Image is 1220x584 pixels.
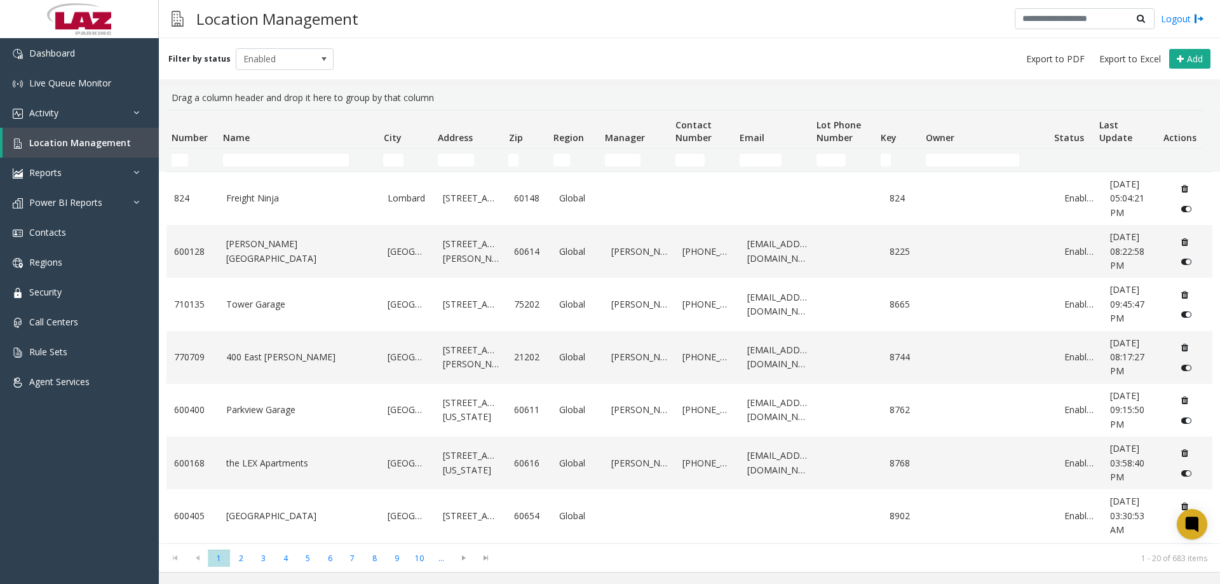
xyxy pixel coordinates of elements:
[559,245,596,259] a: Global
[1110,283,1160,325] a: [DATE] 09:45:47 PM
[190,3,365,34] h3: Location Management
[433,149,503,172] td: Address Filter
[1064,350,1094,364] a: Enabled
[1110,495,1144,536] span: [DATE] 03:30:53 AM
[1110,442,1144,483] span: [DATE] 03:58:40 PM
[1049,111,1094,149] th: Status
[384,132,402,144] span: City
[29,256,62,268] span: Regions
[553,154,570,166] input: Region Filter
[438,132,473,144] span: Address
[13,348,23,358] img: 'icon'
[383,154,403,166] input: City Filter
[174,403,211,417] a: 600400
[890,245,919,259] a: 8225
[388,297,428,311] a: [GEOGRAPHIC_DATA]
[252,550,274,567] span: Page 3
[747,343,810,372] a: [EMAIL_ADDRESS][DOMAIN_NAME]
[443,343,499,372] a: [STREET_ADDRESS][PERSON_NAME]
[890,350,919,364] a: 8744
[236,49,314,69] span: Enabled
[443,396,499,424] a: [STREET_ADDRESS][US_STATE]
[1094,50,1166,68] button: Export to Excel
[890,456,919,470] a: 8768
[378,149,433,172] td: City Filter
[297,550,319,567] span: Page 5
[605,132,645,144] span: Manager
[747,290,810,319] a: [EMAIL_ADDRESS][DOMAIN_NAME]
[735,149,811,172] td: Email Filter
[443,509,499,523] a: [STREET_ADDRESS]
[174,509,211,523] a: 600405
[514,245,544,259] a: 60614
[166,86,1212,110] div: Drag a column header and drop it here to group by that column
[611,350,667,364] a: [PERSON_NAME]
[226,509,373,523] a: [GEOGRAPHIC_DATA]
[174,456,211,470] a: 600168
[1110,231,1144,271] span: [DATE] 08:22:58 PM
[1175,443,1195,463] button: Delete
[226,403,373,417] a: Parkview Garage
[1110,283,1144,324] span: [DATE] 09:45:47 PM
[13,79,23,89] img: 'icon'
[503,149,548,172] td: Zip Filter
[1099,53,1161,65] span: Export to Excel
[172,132,208,144] span: Number
[514,403,544,417] a: 60611
[559,509,596,523] a: Global
[881,154,891,166] input: Key Filter
[1110,442,1160,484] a: [DATE] 03:58:40 PM
[1110,230,1160,273] a: [DATE] 08:22:58 PM
[226,191,373,205] a: Freight Ninja
[13,258,23,268] img: 'icon'
[475,549,497,567] span: Go to the last page
[747,237,810,266] a: [EMAIL_ADDRESS][DOMAIN_NAME]
[675,119,712,144] span: Contact Number
[682,350,732,364] a: [PHONE_NUMBER]
[1175,410,1198,430] button: Disable
[13,139,23,149] img: 'icon'
[600,149,670,172] td: Manager Filter
[559,191,596,205] a: Global
[29,346,67,358] span: Rule Sets
[1175,496,1195,516] button: Delete
[274,550,297,567] span: Page 4
[386,550,408,567] span: Page 9
[226,350,373,364] a: 400 East [PERSON_NAME]
[611,403,667,417] a: [PERSON_NAME]
[509,132,523,144] span: Zip
[740,154,782,166] input: Email Filter
[921,149,1049,172] td: Owner Filter
[443,237,499,266] a: [STREET_ADDRESS][PERSON_NAME]
[811,149,876,172] td: Lot Phone Number Filter
[682,245,732,259] a: [PHONE_NUMBER]
[159,110,1220,543] div: Data table
[29,77,111,89] span: Live Queue Monitor
[443,191,499,205] a: [STREET_ADDRESS]
[1110,337,1144,377] span: [DATE] 08:17:27 PM
[29,286,62,298] span: Security
[388,191,428,205] a: Lombard
[559,456,596,470] a: Global
[1021,50,1090,68] button: Export to PDF
[611,297,667,311] a: [PERSON_NAME]
[890,509,919,523] a: 8902
[174,350,211,364] a: 770709
[1110,178,1144,219] span: [DATE] 05:04:21 PM
[1110,177,1160,220] a: [DATE] 05:04:21 PM
[388,403,428,417] a: [GEOGRAPHIC_DATA]
[611,245,667,259] a: [PERSON_NAME]
[443,297,499,311] a: [STREET_ADDRESS]
[363,550,386,567] span: Page 8
[1175,199,1198,219] button: Disable
[1094,149,1158,172] td: Last Update Filter
[388,245,428,259] a: [GEOGRAPHIC_DATA]
[388,509,428,523] a: [GEOGRAPHIC_DATA]
[675,154,705,166] input: Contact Number Filter
[505,553,1207,564] kendo-pager-info: 1 - 20 of 683 items
[890,297,919,311] a: 8665
[1064,191,1094,205] a: Enabled
[1161,12,1204,25] a: Logout
[611,456,667,470] a: [PERSON_NAME]
[1175,516,1198,536] button: Disable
